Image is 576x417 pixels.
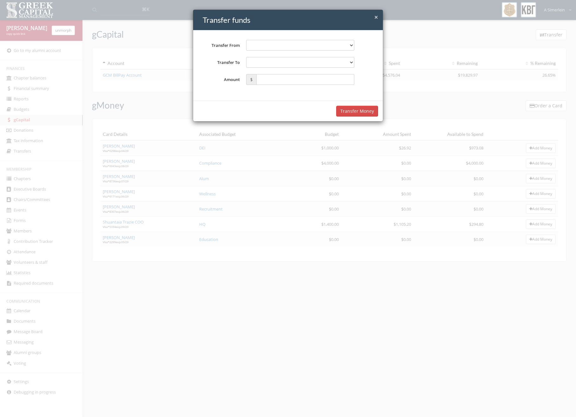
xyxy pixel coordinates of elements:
[198,57,243,68] label: Transfer To
[246,74,256,85] span: $
[336,106,378,117] button: Transfer Money
[374,13,378,22] span: ×
[198,74,243,85] label: Amount
[203,15,378,25] h4: Transfer funds
[198,40,243,51] label: Transfer From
